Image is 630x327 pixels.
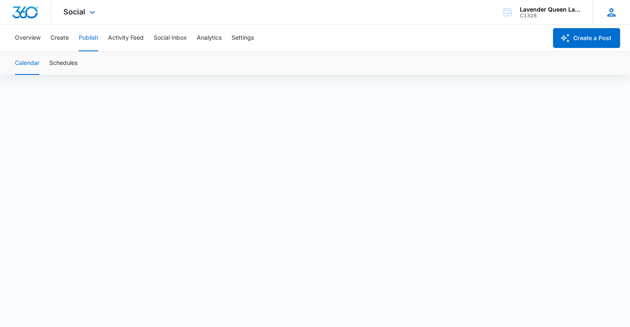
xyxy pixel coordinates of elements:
span: Social [63,7,85,16]
button: Analytics [197,25,222,51]
button: Publish [79,25,98,51]
button: Settings [232,25,254,51]
div: account name [520,6,580,13]
div: account id [520,13,580,19]
button: Create a Post [553,28,620,48]
button: Social Inbox [154,25,187,51]
button: Activity Feed [108,25,144,51]
button: Create [51,25,69,51]
button: Overview [15,25,41,51]
button: Calendar [15,52,39,75]
button: Schedules [49,52,77,75]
